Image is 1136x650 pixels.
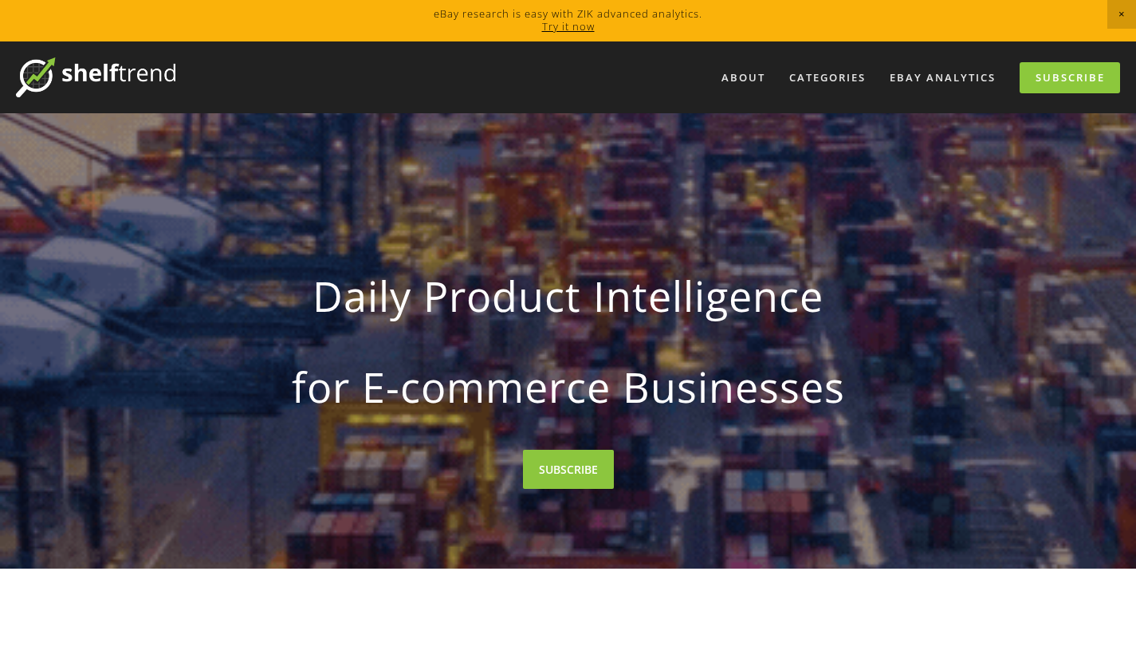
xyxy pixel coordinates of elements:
a: eBay Analytics [879,65,1006,91]
strong: for E-commerce Businesses [213,349,924,424]
a: About [711,65,776,91]
a: Subscribe [1020,62,1120,93]
div: Categories [779,65,876,91]
strong: Daily Product Intelligence [213,258,924,333]
a: SUBSCRIBE [523,450,614,489]
img: ShelfTrend [16,57,175,97]
a: Try it now [542,19,595,33]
